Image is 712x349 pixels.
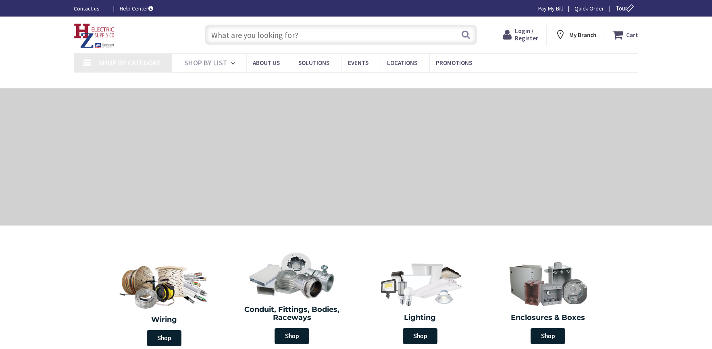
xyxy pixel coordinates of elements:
a: Help Center [120,4,153,13]
span: About Us [253,59,280,67]
span: Login / Register [515,27,538,42]
h2: Lighting [362,314,478,322]
a: Quick Order [575,4,604,13]
strong: Cart [626,27,638,42]
a: Login / Register [503,27,538,42]
span: Promotions [436,59,472,67]
span: Shop [275,328,309,344]
a: Enclosures & Boxes Shop [486,256,610,348]
strong: My Branch [569,31,596,39]
a: Lighting Shop [358,256,482,348]
span: Locations [387,59,417,67]
span: Events [348,59,368,67]
h2: Enclosures & Boxes [490,314,606,322]
a: Cart [612,27,638,42]
div: My Branch [555,27,596,42]
a: Conduit, Fittings, Bodies, Raceways Shop [230,248,354,348]
a: Contact us [74,4,107,13]
input: What are you looking for? [205,25,477,45]
img: HZ Electric Supply [74,23,115,48]
span: Shop [531,328,565,344]
span: Shop [403,328,437,344]
span: Shop By List [184,58,227,67]
span: Tour [616,4,636,12]
a: Pay My Bill [538,4,563,13]
h2: Wiring [104,316,224,324]
h2: Conduit, Fittings, Bodies, Raceways [234,306,350,322]
span: Shop [147,330,181,346]
span: Shop By Category [99,58,160,67]
span: Solutions [298,59,329,67]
